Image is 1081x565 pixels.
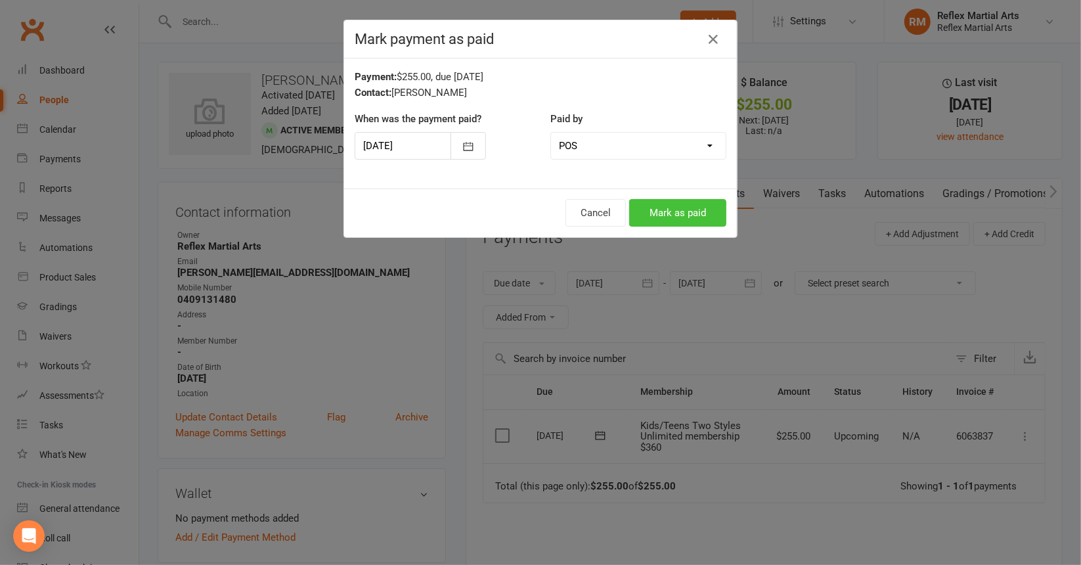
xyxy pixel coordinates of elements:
[355,31,726,47] h4: Mark payment as paid
[355,85,726,101] div: [PERSON_NAME]
[13,520,45,552] div: Open Intercom Messenger
[629,199,726,227] button: Mark as paid
[565,199,626,227] button: Cancel
[703,29,724,50] button: Close
[355,69,726,85] div: $255.00, due [DATE]
[550,111,583,127] label: Paid by
[355,71,397,83] strong: Payment:
[355,87,391,99] strong: Contact:
[355,111,481,127] label: When was the payment paid?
